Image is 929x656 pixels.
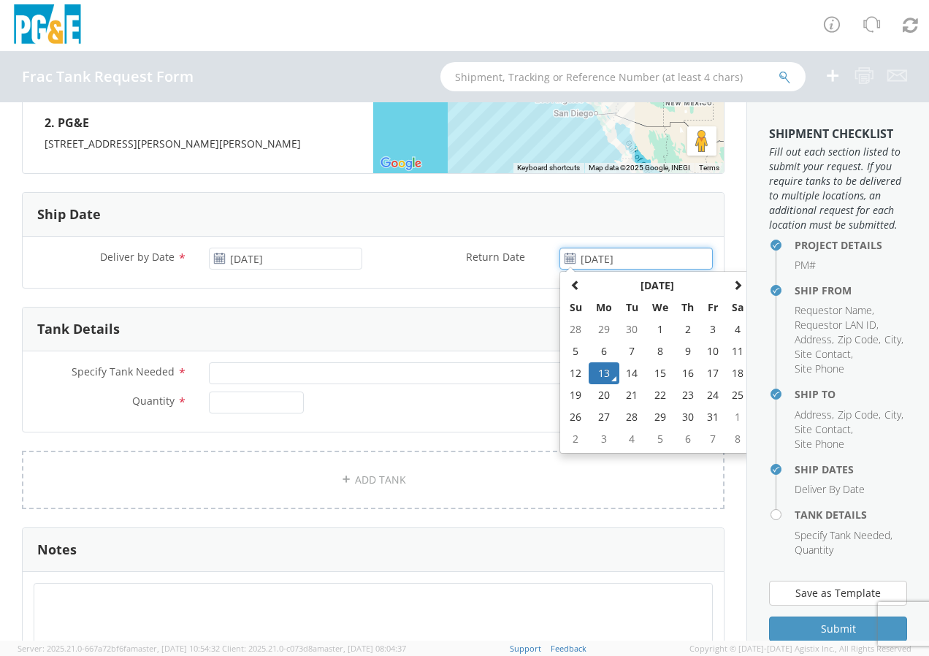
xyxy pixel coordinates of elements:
h3: Notes [37,543,77,557]
span: [STREET_ADDRESS][PERSON_NAME][PERSON_NAME] [45,137,301,150]
td: 10 [701,340,726,362]
span: Return Date [466,250,525,264]
th: Fr [701,297,726,319]
h3: Ship Date [37,207,101,222]
span: Map data ©2025 Google, INEGI [589,164,690,172]
li: , [795,303,874,318]
span: Address [795,408,832,422]
span: Site Contact [795,347,851,361]
td: 6 [675,428,700,450]
td: 2 [563,428,589,450]
span: Site Phone [795,362,844,375]
span: Deliver by Date [100,250,175,264]
td: 8 [645,340,676,362]
span: Site Phone [795,437,844,451]
td: 26 [563,406,589,428]
span: Quantity [132,394,175,408]
td: 16 [675,362,700,384]
li: , [884,332,903,347]
li: , [795,528,892,543]
td: 29 [589,319,619,340]
span: Server: 2025.21.0-667a72bf6fa [18,643,220,654]
td: 4 [619,428,645,450]
li: , [795,422,853,437]
td: 22 [645,384,676,406]
span: Zip Code [838,332,879,346]
h4: Ship To [795,389,907,400]
td: 5 [563,340,589,362]
td: 17 [701,362,726,384]
td: 28 [619,406,645,428]
span: Zip Code [838,408,879,422]
li: , [838,332,881,347]
td: 25 [725,384,750,406]
img: Google [377,154,425,173]
button: Submit [769,617,907,641]
h3: Tank Details [37,322,120,337]
td: 3 [701,319,726,340]
td: 15 [645,362,676,384]
td: 28 [563,319,589,340]
td: 19 [563,384,589,406]
td: 11 [725,340,750,362]
a: Support [510,643,541,654]
td: 30 [675,406,700,428]
td: 31 [701,406,726,428]
h4: Ship Dates [795,464,907,475]
button: Drag Pegman onto the map to open Street View [687,126,716,156]
td: 6 [589,340,619,362]
span: Quantity [795,543,833,557]
a: ADD TANK [22,451,725,509]
td: 1 [645,319,676,340]
td: 4 [725,319,750,340]
span: master, [DATE] 10:54:32 [131,643,220,654]
h4: Frac Tank Request Form [22,69,194,85]
span: Next Month [733,280,743,290]
span: Address [795,332,832,346]
td: 8 [725,428,750,450]
span: Specify Tank Needed [795,528,890,542]
a: Terms [699,164,719,172]
h4: 2. PG&E [45,110,351,137]
li: , [795,408,834,422]
span: Client: 2025.21.0-c073d8a [222,643,406,654]
span: Copyright © [DATE]-[DATE] Agistix Inc., All Rights Reserved [689,643,911,655]
td: 13 [589,362,619,384]
th: Sa [725,297,750,319]
td: 7 [619,340,645,362]
td: 30 [619,319,645,340]
td: 29 [645,406,676,428]
td: 7 [701,428,726,450]
h3: Shipment Checklist [769,128,907,141]
td: 24 [701,384,726,406]
span: Deliver By Date [795,482,865,496]
span: Specify Tank Needed [72,365,175,378]
td: 23 [675,384,700,406]
li: , [795,347,853,362]
span: master, [DATE] 08:04:37 [317,643,406,654]
li: , [884,408,903,422]
td: 5 [645,428,676,450]
th: Su [563,297,589,319]
input: Shipment, Tracking or Reference Number (at least 4 chars) [440,62,806,91]
th: Mo [589,297,619,319]
td: 1 [725,406,750,428]
span: City [884,332,901,346]
th: We [645,297,676,319]
li: , [795,332,834,347]
button: Keyboard shortcuts [517,163,580,173]
td: 27 [589,406,619,428]
span: Requestor LAN ID [795,318,876,332]
td: 3 [589,428,619,450]
th: Select Month [589,275,725,297]
td: 20 [589,384,619,406]
li: , [795,318,879,332]
span: City [884,408,901,422]
span: Requestor Name [795,303,872,317]
td: 2 [675,319,700,340]
td: 14 [619,362,645,384]
h4: Ship From [795,285,907,296]
span: PM# [795,258,816,272]
img: pge-logo-06675f144f4cfa6a6814.png [11,4,84,47]
a: Feedback [551,643,586,654]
